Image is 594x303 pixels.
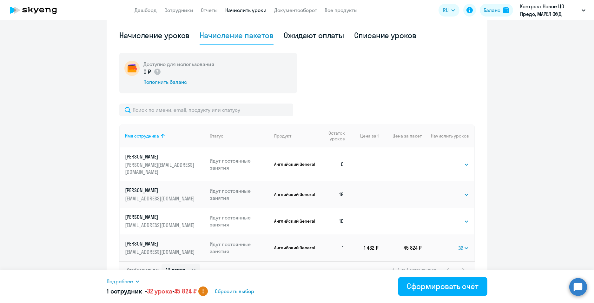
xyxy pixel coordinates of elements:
span: Отображать по: [127,267,159,273]
th: Начислить уроков [422,125,474,147]
img: balance [503,7,509,13]
a: [PERSON_NAME][PERSON_NAME][EMAIL_ADDRESS][DOMAIN_NAME] [125,153,205,175]
p: Английский General [274,161,317,167]
td: 0 [317,147,349,181]
p: Английский General [274,192,317,197]
p: Идут постоянные занятия [210,241,269,255]
div: Остаток уроков [322,130,349,142]
a: [PERSON_NAME][EMAIL_ADDRESS][DOMAIN_NAME] [125,187,205,202]
div: Начисление пакетов [200,30,273,40]
div: Сформировать счёт [407,281,478,291]
h5: 1 сотрудник • • [107,287,196,296]
div: Продукт [274,133,317,139]
p: Идут постоянные занятия [210,214,269,228]
a: Документооборот [274,7,317,13]
p: [EMAIL_ADDRESS][DOMAIN_NAME] [125,248,196,255]
div: Имя сотрудника [125,133,159,139]
div: Имя сотрудника [125,133,205,139]
th: Цена за пакет [379,125,422,147]
p: Идут постоянные занятия [210,187,269,201]
div: Пополнить баланс [143,78,214,85]
button: Сформировать счёт [398,277,487,296]
p: 0 ₽ [143,68,161,76]
img: wallet-circle.png [124,61,140,76]
a: Все продукты [325,7,358,13]
div: Баланс [484,6,500,14]
p: [PERSON_NAME] [125,187,196,194]
a: Отчеты [201,7,218,13]
p: Идут постоянные занятия [210,157,269,171]
p: [PERSON_NAME] [125,153,196,160]
span: Подробнее [107,278,133,285]
span: RU [443,6,449,14]
div: Статус [210,133,269,139]
td: 10 [317,208,349,234]
td: 1 432 ₽ [349,234,379,261]
input: Поиск по имени, email, продукту или статусу [119,104,293,116]
p: [PERSON_NAME] [125,213,196,220]
div: Начисление уроков [119,30,189,40]
p: Английский General [274,245,317,251]
a: Сотрудники [164,7,193,13]
a: [PERSON_NAME][EMAIL_ADDRESS][DOMAIN_NAME] [125,213,205,229]
a: Начислить уроки [225,7,267,13]
p: [PERSON_NAME] [125,240,196,247]
p: [PERSON_NAME][EMAIL_ADDRESS][DOMAIN_NAME] [125,161,196,175]
span: 45 824 ₽ [174,287,197,295]
span: Остаток уроков [322,130,345,142]
th: Цена за 1 [349,125,379,147]
button: Балансbalance [480,4,513,17]
td: 1 [317,234,349,261]
div: Продукт [274,133,291,139]
button: Контракт Новое ЦО Предо, МАРЕЛ ФУД СИСТЕМС, ООО [517,3,589,18]
div: Списание уроков [354,30,416,40]
div: Статус [210,133,223,139]
button: RU [439,4,459,17]
p: Английский General [274,218,317,224]
p: [EMAIL_ADDRESS][DOMAIN_NAME] [125,222,196,229]
a: [PERSON_NAME][EMAIL_ADDRESS][DOMAIN_NAME] [125,240,205,255]
p: [EMAIL_ADDRESS][DOMAIN_NAME] [125,195,196,202]
h5: Доступно для использования [143,61,214,68]
span: 32 урока [147,287,172,295]
td: 19 [317,181,349,208]
div: Ожидают оплаты [284,30,344,40]
td: 45 824 ₽ [379,234,422,261]
span: Сбросить выбор [215,287,254,295]
p: Контракт Новое ЦО Предо, МАРЕЛ ФУД СИСТЕМС, ООО [520,3,579,18]
a: Дашборд [135,7,157,13]
span: 1 - 4 из 4 сотрудников [393,267,437,273]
